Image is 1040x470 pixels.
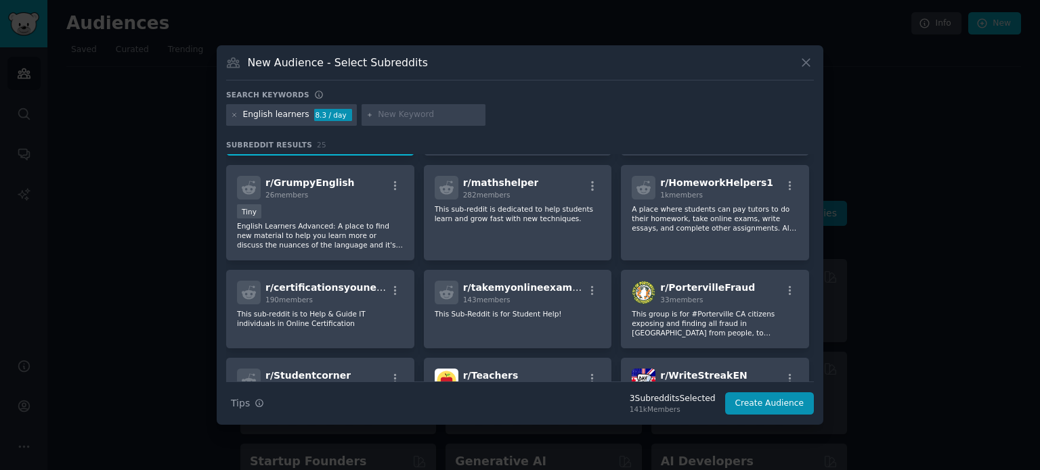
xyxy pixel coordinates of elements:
[463,282,602,293] span: r/ takemyonlineexam_Help
[314,109,352,121] div: 8.3 / day
[660,177,773,188] span: r/ HomeworkHelpers1
[237,204,261,218] div: Tiny
[317,141,326,149] span: 25
[632,204,798,233] p: A place where students can pay tutors to do their homework, take online exams, write essays, and ...
[248,55,428,70] h3: New Audience - Select Subreddits
[243,109,309,121] div: English learners
[660,370,747,381] span: r/ WriteStreakEN
[265,370,351,381] span: r/ Studentcorner
[463,296,511,304] span: 143 members
[435,309,601,319] p: This Sub-Reddit is for Student Help!
[632,281,655,304] img: PortervilleFraud
[226,90,309,99] h3: Search keywords
[630,404,716,414] div: 141k Members
[265,296,313,304] span: 190 members
[660,296,703,304] span: 33 members
[265,177,355,188] span: r/ GrumpyEnglish
[435,204,601,223] p: This sub-reddit is dedicated to help students learn and grow fast with new techniques.
[265,282,389,293] span: r/ certificationsyouneed
[226,392,269,415] button: Tips
[463,177,539,188] span: r/ mathshelper
[237,221,404,250] p: English Learners Advanced: A place to find new material to help you learn more or discuss the nua...
[237,309,404,328] p: This sub-reddit is to Help & Guide IT individuals in Online Certification
[231,396,250,410] span: Tips
[725,392,815,415] button: Create Audience
[265,191,308,199] span: 26 members
[463,191,511,199] span: 282 members
[660,282,755,293] span: r/ PortervilleFraud
[435,369,458,392] img: Teachers
[463,370,519,381] span: r/ Teachers
[226,140,312,149] span: Subreddit Results
[378,109,481,121] input: New Keyword
[630,393,716,405] div: 3 Subreddit s Selected
[632,309,798,337] p: This group is for #Porterville CA citizens exposing and finding all fraud in [GEOGRAPHIC_DATA] fr...
[660,191,703,199] span: 1k members
[632,369,655,392] img: WriteStreakEN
